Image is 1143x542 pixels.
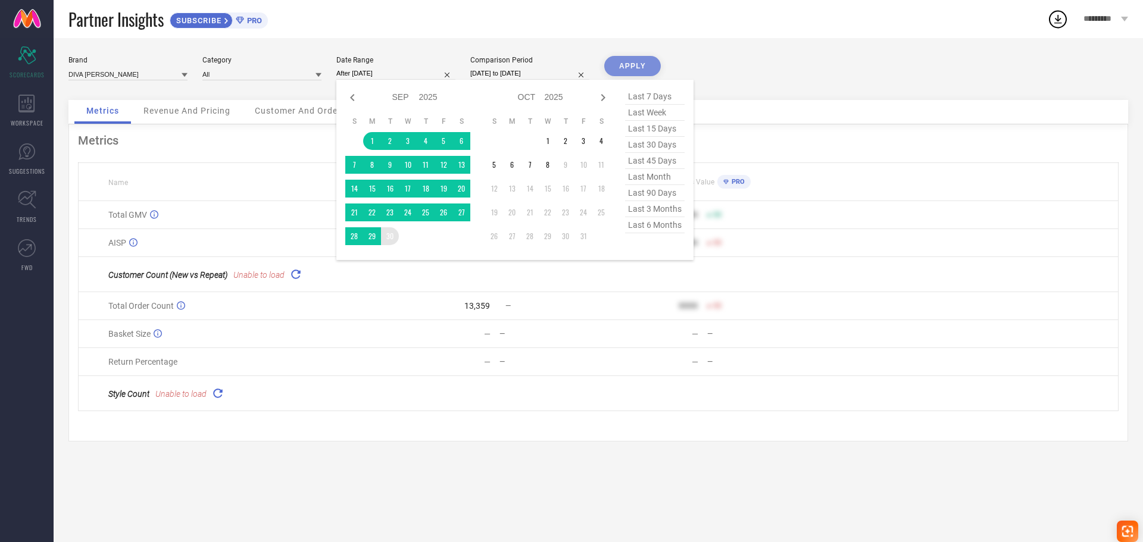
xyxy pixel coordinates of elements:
[592,156,610,174] td: Sat Oct 11 2025
[108,357,177,366] span: Return Percentage
[539,180,557,198] td: Wed Oct 15 2025
[713,302,722,310] span: 50
[202,56,321,64] div: Category
[592,132,610,150] td: Sat Oct 04 2025
[470,56,589,64] div: Comparison Period
[592,203,610,221] td: Sat Oct 25 2025
[596,90,610,105] div: Next month
[713,211,722,219] span: 50
[574,117,592,126] th: Friday
[625,217,685,233] span: last 6 months
[1047,8,1069,30] div: Open download list
[417,203,435,221] td: Thu Sep 25 2025
[345,90,360,105] div: Previous month
[363,117,381,126] th: Monday
[417,156,435,174] td: Thu Sep 11 2025
[435,180,452,198] td: Fri Sep 19 2025
[108,238,126,247] span: AISP
[381,156,399,174] td: Tue Sep 09 2025
[108,178,128,187] span: Name
[381,227,399,245] td: Tue Sep 30 2025
[484,329,491,339] div: —
[485,180,503,198] td: Sun Oct 12 2025
[381,117,399,126] th: Tuesday
[108,389,149,399] span: Style Count
[143,106,230,115] span: Revenue And Pricing
[170,16,224,25] span: SUBSCRIBE
[399,117,417,126] th: Wednesday
[592,117,610,126] th: Saturday
[399,203,417,221] td: Wed Sep 24 2025
[625,201,685,217] span: last 3 months
[499,358,598,366] div: —
[108,270,227,280] span: Customer Count (New vs Repeat)
[539,156,557,174] td: Wed Oct 08 2025
[17,215,37,224] span: TRENDS
[363,156,381,174] td: Mon Sep 08 2025
[288,266,304,283] div: Reload "Customer Count (New vs Repeat) "
[233,270,285,280] span: Unable to load
[108,301,174,311] span: Total Order Count
[435,203,452,221] td: Fri Sep 26 2025
[503,203,521,221] td: Mon Oct 20 2025
[345,180,363,198] td: Sun Sep 14 2025
[503,227,521,245] td: Mon Oct 27 2025
[625,121,685,137] span: last 15 days
[503,156,521,174] td: Mon Oct 06 2025
[557,203,574,221] td: Thu Oct 23 2025
[21,263,33,272] span: FWD
[729,178,745,186] span: PRO
[464,301,490,311] div: 13,359
[336,67,455,80] input: Select date range
[539,227,557,245] td: Wed Oct 29 2025
[692,329,698,339] div: —
[557,132,574,150] td: Thu Oct 02 2025
[574,227,592,245] td: Fri Oct 31 2025
[521,156,539,174] td: Tue Oct 07 2025
[399,180,417,198] td: Wed Sep 17 2025
[485,117,503,126] th: Sunday
[68,7,164,32] span: Partner Insights
[557,117,574,126] th: Thursday
[452,203,470,221] td: Sat Sep 27 2025
[625,185,685,201] span: last 90 days
[485,156,503,174] td: Sun Oct 05 2025
[86,106,119,115] span: Metrics
[625,137,685,153] span: last 30 days
[574,203,592,221] td: Fri Oct 24 2025
[417,180,435,198] td: Thu Sep 18 2025
[592,180,610,198] td: Sat Oct 18 2025
[707,330,805,338] div: —
[417,117,435,126] th: Thursday
[435,132,452,150] td: Fri Sep 05 2025
[9,167,45,176] span: SUGGESTIONS
[336,56,455,64] div: Date Range
[345,156,363,174] td: Sun Sep 07 2025
[521,180,539,198] td: Tue Oct 14 2025
[485,203,503,221] td: Sun Oct 19 2025
[539,117,557,126] th: Wednesday
[679,301,698,311] div: 9999
[521,227,539,245] td: Tue Oct 28 2025
[417,132,435,150] td: Thu Sep 04 2025
[363,180,381,198] td: Mon Sep 15 2025
[452,180,470,198] td: Sat Sep 20 2025
[521,117,539,126] th: Tuesday
[470,67,589,80] input: Select comparison period
[381,180,399,198] td: Tue Sep 16 2025
[503,180,521,198] td: Mon Oct 13 2025
[255,106,346,115] span: Customer And Orders
[210,385,226,402] div: Reload "Style Count "
[345,227,363,245] td: Sun Sep 28 2025
[539,132,557,150] td: Wed Oct 01 2025
[363,203,381,221] td: Mon Sep 22 2025
[10,70,45,79] span: SCORECARDS
[78,133,1119,148] div: Metrics
[713,239,722,247] span: 50
[503,117,521,126] th: Monday
[574,132,592,150] td: Fri Oct 03 2025
[108,329,151,339] span: Basket Size
[399,132,417,150] td: Wed Sep 03 2025
[435,117,452,126] th: Friday
[574,156,592,174] td: Fri Oct 10 2025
